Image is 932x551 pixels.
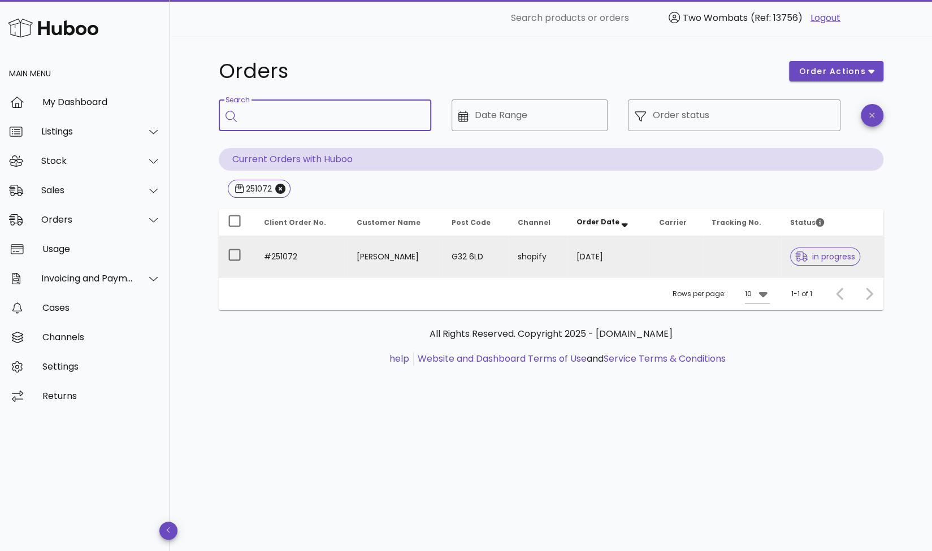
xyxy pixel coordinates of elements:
div: Invoicing and Payments [41,273,133,284]
a: Logout [810,11,840,25]
a: Website and Dashboard Terms of Use [418,352,587,365]
span: Carrier [658,218,686,227]
th: Channel [509,209,567,236]
div: Channels [42,332,161,342]
span: Two Wombats [683,11,748,24]
td: shopify [509,236,567,277]
p: Current Orders with Huboo [219,148,883,171]
td: G32 6LD [443,236,509,277]
th: Status [781,209,883,236]
td: [PERSON_NAME] [348,236,443,277]
td: #251072 [255,236,348,277]
div: 251072 [244,183,272,194]
span: Order Date [576,217,619,227]
span: Post Code [452,218,491,227]
th: Order Date: Sorted descending. Activate to remove sorting. [567,209,650,236]
th: Customer Name [348,209,443,236]
label: Search [226,96,249,105]
th: Client Order No. [255,209,348,236]
th: Post Code [443,209,509,236]
span: Tracking No. [712,218,761,227]
a: Service Terms & Conditions [604,352,726,365]
div: Returns [42,391,161,401]
div: Usage [42,244,161,254]
div: Settings [42,361,161,372]
span: Status [790,218,824,227]
div: Orders [41,214,133,225]
a: help [389,352,409,365]
div: My Dashboard [42,97,161,107]
div: 1-1 of 1 [791,289,812,299]
th: Carrier [649,209,703,236]
div: Cases [42,302,161,313]
div: 10Rows per page: [745,285,770,303]
div: Listings [41,126,133,137]
span: Client Order No. [264,218,326,227]
span: in progress [795,253,855,261]
img: Huboo Logo [8,16,98,40]
li: and [414,352,726,366]
div: Stock [41,155,133,166]
span: Channel [518,218,550,227]
div: 10 [745,289,752,299]
button: Close [275,184,285,194]
span: (Ref: 13756) [751,11,803,24]
div: Rows per page: [673,277,770,310]
button: order actions [789,61,883,81]
p: All Rights Reserved. Copyright 2025 - [DOMAIN_NAME] [228,327,874,341]
div: Sales [41,185,133,196]
span: order actions [798,66,866,77]
th: Tracking No. [703,209,781,236]
span: Customer Name [357,218,421,227]
td: [DATE] [567,236,650,277]
h1: Orders [219,61,776,81]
